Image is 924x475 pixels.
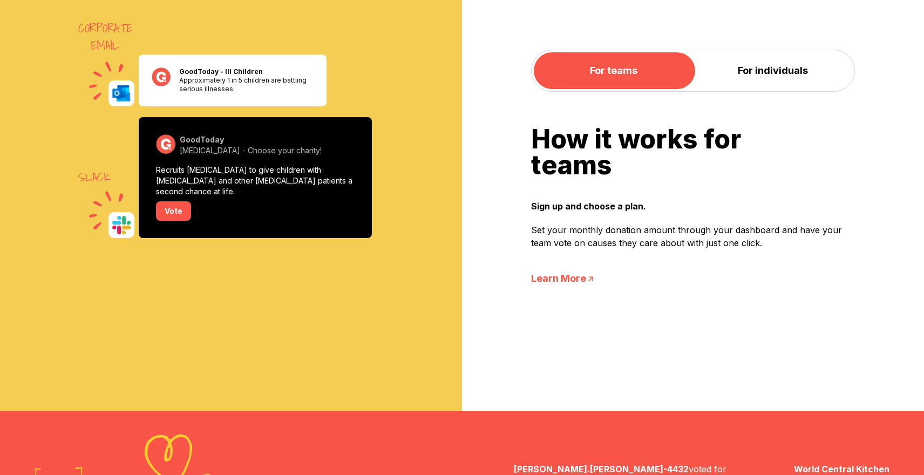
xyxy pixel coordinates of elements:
h3: How it works for teams [531,126,855,178]
p: [MEDICAL_DATA] - Choose your charity! [180,145,355,156]
span: Corporate Email [78,20,132,55]
p: Set your monthly donation amount through your dashboard and have your team vote on causes they ca... [531,223,855,249]
p: Approximately 1 in 5 children are battling serious illnesses. [179,76,314,93]
div: Vote [156,201,191,221]
button: For individuals [693,52,852,89]
button: For teams [534,52,693,89]
strong: [PERSON_NAME].[PERSON_NAME]-4432 [514,464,689,474]
p: Recruits [MEDICAL_DATA] to give children with [MEDICAL_DATA] and other [MEDICAL_DATA] patients a ... [156,165,355,197]
a: Learn More [531,271,855,286]
span: Slack [78,169,111,186]
strong: GoodToday - Ill Children [179,67,263,76]
strong: GoodToday [180,135,224,144]
strong: Sign up and choose a plan. [531,200,855,213]
strong: World Central Kitchen [794,464,889,474]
